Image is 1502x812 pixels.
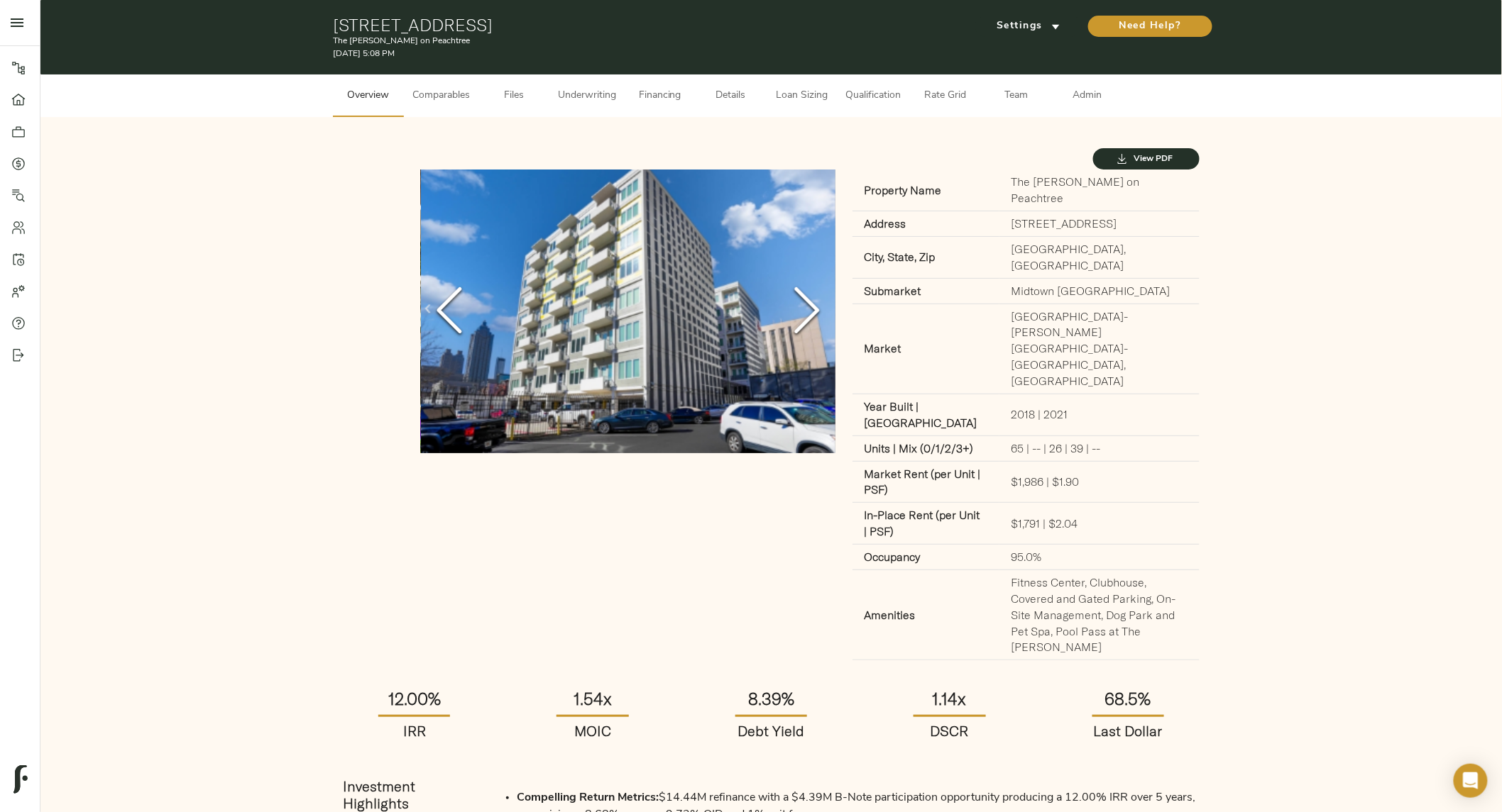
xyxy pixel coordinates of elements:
span: Admin [1060,87,1114,105]
strong: Last Dollar [1094,722,1163,740]
strong: IRR [403,722,426,740]
span: Overview [341,87,395,105]
strong: 1.54x [574,688,612,709]
img: Screenshot%202025-08-25%20164037.png [421,169,835,453]
td: $1,791 | $2.04 [999,503,1199,545]
th: Year Built | [GEOGRAPHIC_DATA] [853,394,999,435]
td: 95.0% [999,545,1199,570]
strong: Debt Yield [738,722,804,740]
td: [STREET_ADDRESS] [999,211,1199,237]
div: Open Intercom Messenger [1454,764,1488,798]
strong: 1.14x [933,688,967,709]
strong: 68.5% [1105,688,1151,709]
strong: DSCR [931,722,969,740]
th: In-Place Rent (per Unit | PSF) [853,503,999,545]
button: Need Help? [1088,16,1212,37]
span: Team [990,87,1043,105]
button: View PDF [1093,148,1200,169]
td: The [PERSON_NAME] on Peachtree [999,169,1199,211]
th: Market [853,304,999,394]
th: Occupancy [853,545,999,570]
th: Submarket [853,278,999,304]
span: Underwriting [558,87,616,105]
button: Previous Slide [421,233,478,391]
span: Qualification [846,87,901,105]
span: Comparables [412,87,470,105]
span: Rate Grid [919,87,972,105]
th: Amenities [853,569,999,660]
h1: [STREET_ADDRESS] [333,15,918,35]
td: Midtown [GEOGRAPHIC_DATA] [999,278,1199,304]
th: Address [853,211,999,237]
td: Fitness Center, Clubhouse, Covered and Gated Parking, On-Site Management, Dog Park and Pet Spa, P... [999,569,1199,660]
td: [GEOGRAPHIC_DATA]-[PERSON_NAME][GEOGRAPHIC_DATA]-[GEOGRAPHIC_DATA], [GEOGRAPHIC_DATA] [999,304,1199,394]
button: Next Slide [779,233,835,391]
span: Files [487,87,541,105]
td: [GEOGRAPHIC_DATA], [GEOGRAPHIC_DATA] [999,236,1199,278]
td: 65 | -- | 26 | 39 | -- [999,435,1199,461]
button: Settings [975,16,1082,37]
th: Market Rent (per Unit | PSF) [853,461,999,503]
p: [DATE] 5:08 PM [333,48,918,60]
strong: 8.39% [748,688,794,709]
th: City, State, Zip [853,236,999,278]
div: Go to Slide 1 [421,169,835,453]
img: logo [13,765,28,794]
span: Financing [633,87,687,105]
strong: Investment Highlights [343,777,415,811]
span: View PDF [1107,152,1185,167]
strong: MOIC [574,722,611,740]
strong: 12.00% [388,688,441,709]
span: Details [704,87,758,105]
td: 2018 | 2021 [999,394,1199,435]
table: asset overview [853,169,1200,660]
th: Units | Mix (0/1/2/3+) [853,435,999,461]
span: Settings [990,18,1068,35]
span: Need Help? [1102,18,1198,35]
p: The [PERSON_NAME] on Peachtree [333,35,918,48]
td: $1,986 | $1.90 [999,461,1199,503]
th: Property Name [853,169,999,211]
span: Loan Sizing [775,87,829,105]
strong: Compelling Return Metrics: [517,792,659,803]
